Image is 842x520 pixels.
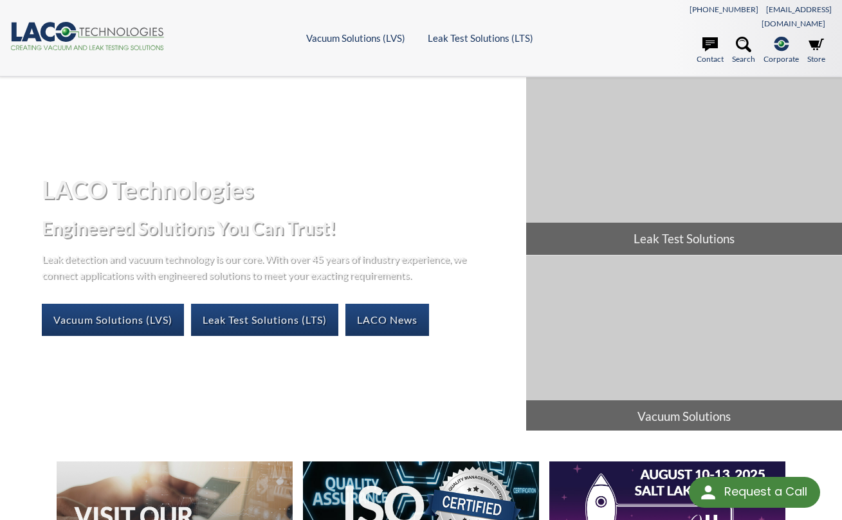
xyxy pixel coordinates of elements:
[526,400,842,432] span: Vacuum Solutions
[42,304,184,336] a: Vacuum Solutions (LVS)
[724,477,807,506] div: Request a Call
[526,255,842,432] a: Vacuum Solutions
[526,223,842,255] span: Leak Test Solutions
[698,482,718,503] img: round button
[428,32,533,44] a: Leak Test Solutions (LTS)
[42,216,516,240] h2: Engineered Solutions You Can Trust!
[345,304,429,336] a: LACO News
[526,77,842,254] a: Leak Test Solutions
[306,32,405,44] a: Vacuum Solutions (LVS)
[732,37,755,65] a: Search
[762,5,832,28] a: [EMAIL_ADDRESS][DOMAIN_NAME]
[697,37,724,65] a: Contact
[764,53,799,65] span: Corporate
[807,37,825,65] a: Store
[191,304,338,336] a: Leak Test Solutions (LTS)
[42,250,473,283] p: Leak detection and vacuum technology is our core. With over 45 years of industry experience, we c...
[690,5,758,14] a: [PHONE_NUMBER]
[42,174,516,205] h1: LACO Technologies
[689,477,820,508] div: Request a Call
